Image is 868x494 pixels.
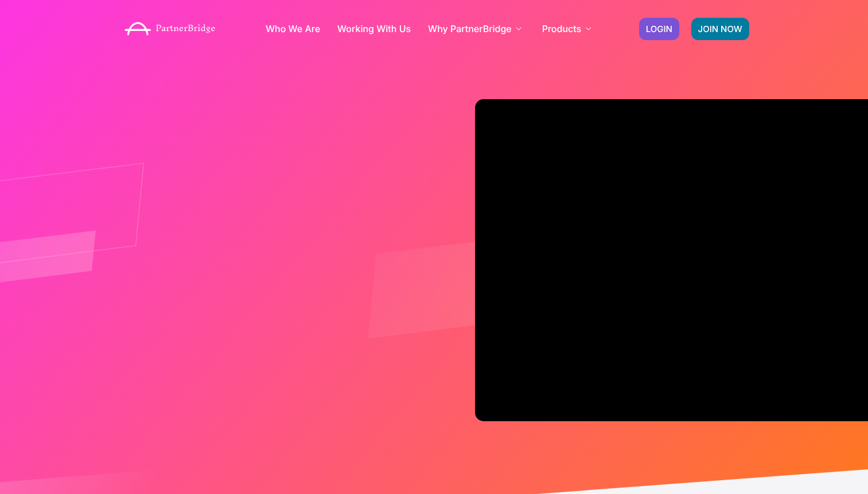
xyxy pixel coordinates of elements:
[337,24,411,33] a: Working With Us
[646,25,672,33] span: LOGIN
[639,18,679,40] a: LOGIN
[266,24,320,33] a: Who We Are
[542,24,594,33] a: Products
[691,18,749,40] a: JOIN NOW
[698,25,742,33] span: JOIN NOW
[428,24,525,33] a: Why PartnerBridge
